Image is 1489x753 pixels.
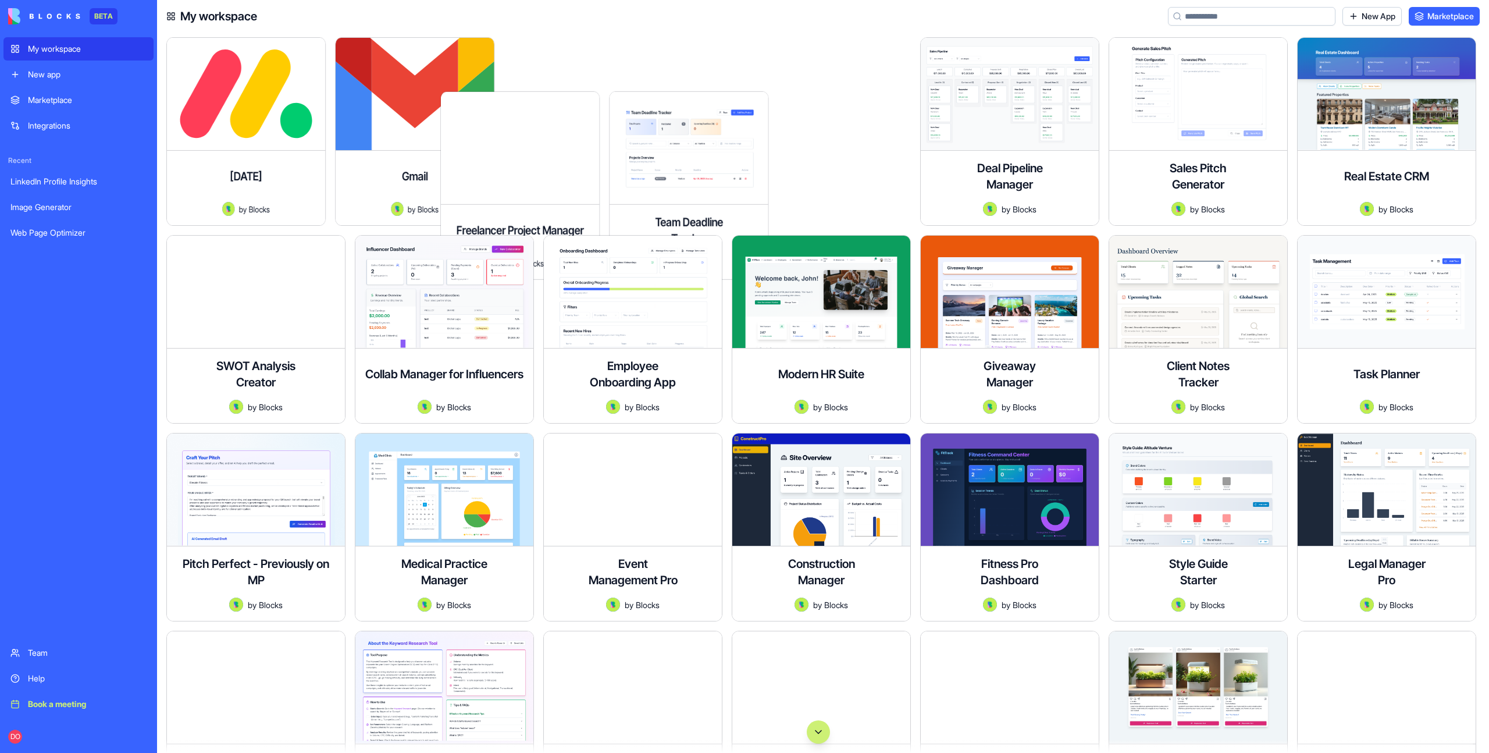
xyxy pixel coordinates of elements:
img: Avatar [229,598,243,612]
h4: Task Planner [1353,366,1420,382]
h4: Fitness Pro Dashboard [963,556,1056,588]
span: by [248,401,257,413]
div: Integrations [28,120,147,132]
a: New app [3,63,154,86]
span: by [1190,599,1199,611]
img: Avatar [1360,598,1374,612]
h4: Style Guide Starter [1152,556,1245,588]
span: Blocks [824,599,848,611]
h4: Event Management Pro [586,556,679,588]
span: Blocks [249,203,270,215]
div: Team [28,647,147,659]
h4: SWOT Analysis Creator [209,358,302,390]
a: Giveaway ManagerAvatarbyBlocks [920,235,1099,424]
span: Blocks [636,401,660,413]
a: Freelancer Project ManagerAvatarbyBlocks [543,37,722,226]
img: Avatar [795,598,808,612]
img: Avatar [1171,598,1185,612]
img: Avatar [418,400,432,414]
span: by [813,599,822,611]
img: Avatar [983,400,997,414]
span: by [1002,599,1010,611]
a: LinkedIn Profile Insights [3,170,154,193]
h4: Team Deadline Tracker [647,214,730,247]
img: Avatar [1360,400,1374,414]
a: Marketplace [3,88,154,112]
a: Collab Manager for InfluencersAvatarbyBlocks [355,235,534,424]
a: [DATE]AvatarbyBlocks [166,37,345,226]
a: Legal Manager ProAvatarbyBlocks [1297,433,1476,621]
div: BETA [90,8,117,24]
span: by [248,599,257,611]
h4: Legal Manager Pro [1340,556,1433,588]
span: Blocks [259,599,283,611]
img: Avatar [418,598,432,612]
div: Image Generator [10,201,147,213]
img: Avatar [222,202,234,216]
a: Team Deadline TrackerAvatarbyBlocks [732,37,911,226]
h4: Sales Pitch Generator [1152,160,1245,193]
a: Task PlannerAvatarbyBlocks [1297,235,1476,424]
span: by [408,203,415,215]
span: by [1190,203,1199,215]
a: Modern HR SuiteAvatarbyBlocks [732,235,911,424]
span: Blocks [447,599,471,611]
a: Real Estate CRMAvatarbyBlocks [1297,37,1476,226]
h4: Real Estate CRM [1344,168,1429,184]
span: Blocks [1390,203,1413,215]
a: New App [1342,7,1402,26]
img: Avatar [229,400,243,414]
span: Blocks [1201,599,1225,611]
img: Avatar [1171,202,1185,216]
h4: Freelancer Project Manager [457,222,584,239]
span: by [625,599,633,611]
img: Avatar [606,400,620,414]
a: Construction ManagerAvatarbyBlocks [732,433,911,621]
a: Image Generator [3,196,154,219]
div: Marketplace [28,94,147,106]
span: Blocks [259,401,283,413]
a: Client Notes TrackerAvatarbyBlocks [1109,235,1288,424]
span: Blocks [1201,401,1225,413]
span: Blocks [1390,401,1413,413]
img: Avatar [983,202,997,216]
h4: Pitch Perfect - Previously on MP [176,556,336,588]
span: by [1002,401,1010,413]
span: by [239,203,247,215]
span: by [625,401,633,413]
a: Web Page Optimizer [3,221,154,244]
span: Blocks [636,599,660,611]
h4: Construction Manager [775,556,868,588]
a: My workspace [3,37,154,61]
h4: Client Notes Tracker [1152,358,1245,390]
h4: Giveaway Manager [963,358,1056,390]
h4: Medical Practice Manager [398,556,491,588]
span: Blocks [1390,599,1413,611]
img: Avatar [391,202,403,216]
div: My workspace [28,43,147,55]
span: DO [8,730,22,744]
div: Help [28,673,147,684]
span: Blocks [1201,203,1225,215]
span: Blocks [418,203,439,215]
a: Book a meeting [3,692,154,716]
a: Style Guide StarterAvatarbyBlocks [1109,433,1288,621]
span: Blocks [824,401,848,413]
span: by [1190,401,1199,413]
img: Avatar [983,598,997,612]
span: by [1378,203,1387,215]
a: Event Management ProAvatarbyBlocks [543,433,722,621]
img: Avatar [606,598,620,612]
span: Blocks [1013,599,1036,611]
img: Avatar [795,400,808,414]
span: by [1002,203,1010,215]
a: Marketplace [1409,7,1480,26]
a: Team [3,641,154,665]
span: Blocks [447,401,471,413]
img: Avatar [1360,202,1374,216]
a: Deal Pipeline ManagerAvatarbyBlocks [920,37,1099,226]
span: Blocks [1013,203,1036,215]
h4: Modern HR Suite [778,366,864,382]
span: Recent [3,156,154,165]
a: Integrations [3,114,154,137]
